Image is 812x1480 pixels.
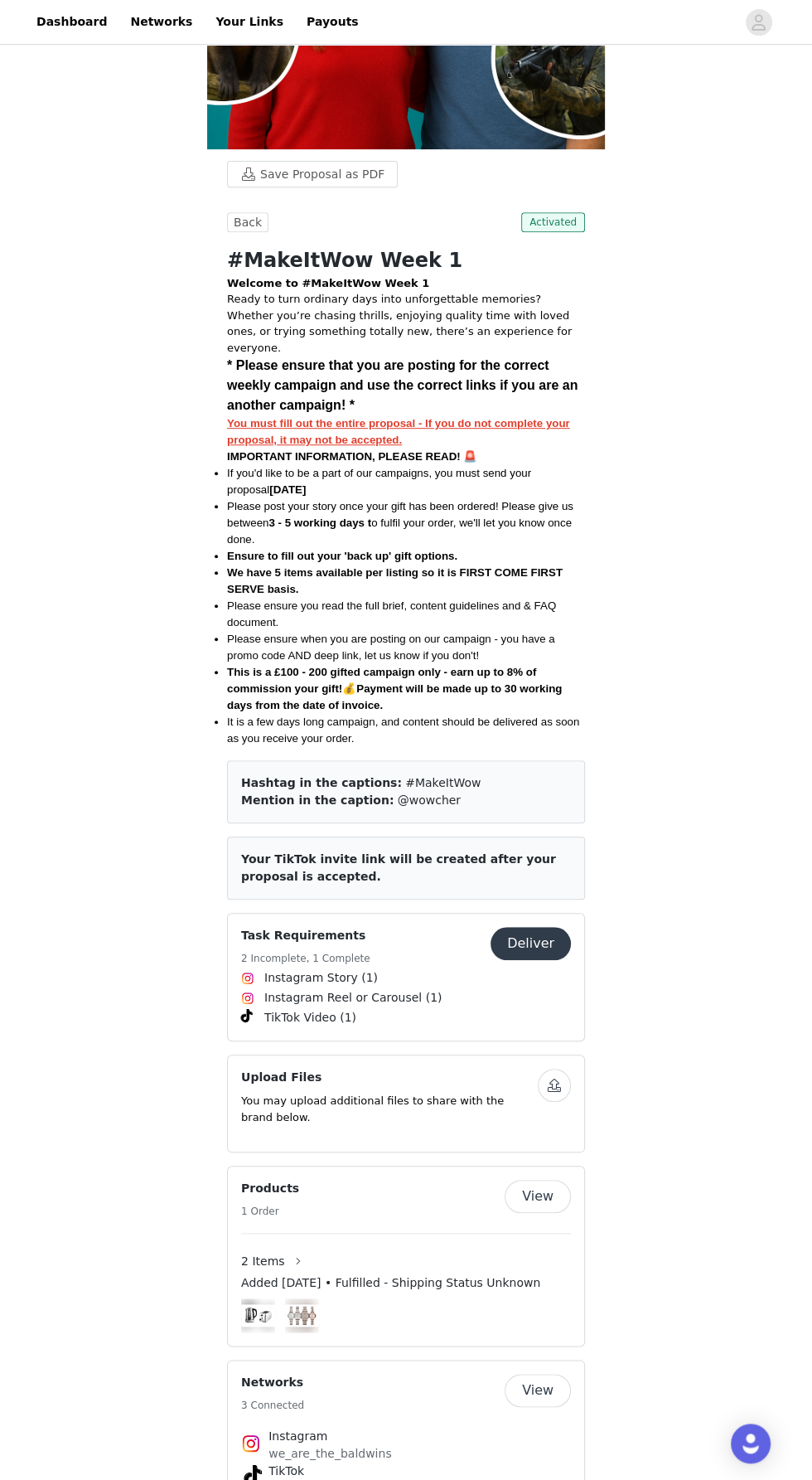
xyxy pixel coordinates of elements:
[227,277,429,289] strong: Welcome to #MakeItWow Week 1
[241,1304,275,1327] img: Smart Kettle and Toaster (25 Aug)
[241,992,254,1005] img: Instagram Icon
[227,212,268,232] button: Back
[505,1180,571,1213] button: View
[241,972,254,985] img: Instagram Icon
[731,1424,771,1463] div: Open Intercom Messenger
[227,161,398,187] button: Save Proposal as PDF
[227,1166,585,1347] div: Products
[227,467,531,496] span: If you'd like to be a part of our campaigns, you must send your proposal
[264,989,442,1007] span: Instagram Reel or Carousel (1)
[269,483,306,496] strong: [DATE]
[241,1069,538,1086] h4: Upload Files
[227,599,556,628] span: Please ensure you read the full brief, content guidelines and & FAQ document.
[227,566,563,595] strong: We have 5 items available per listing so it is FIRST COME FIRST SERVE basis.
[227,450,477,463] span: IMPORTANT INFORMATION, PLEASE READ! 🚨
[205,3,293,41] a: Your Links
[120,3,202,41] a: Networks
[227,358,578,412] span: * Please ensure that you are posting for the correct weekly campaign and use the correct links if...
[241,951,370,966] h5: 2 Incomplete, 1 Complete
[227,666,457,678] strong: This is a £100 - 200 gifted campaign only - e
[241,1180,299,1197] h4: Products
[268,1463,544,1480] h4: TikTok
[268,1445,544,1463] p: we_are_the_baldwins
[491,927,571,960] button: Deliver
[227,913,585,1041] div: Task Requirements
[241,1398,304,1413] h5: 3 Connected
[405,776,481,789] span: #MakeItWow
[227,245,585,275] h1: #MakeItWow Week 1
[268,517,371,529] strong: 3 - 5 working days t
[227,682,562,711] strong: Payment will be made up to 30 working days from the date of invoice.
[241,1274,540,1292] span: Added [DATE] • Fulfilled - Shipping Status Unknown
[227,500,573,546] span: Please post your story once your gift has been ordered! Please give us between o fulfil your orde...
[227,417,570,446] strong: You must fill out the entire proposal - If you do not complete your proposal, it may not be accep...
[505,1374,571,1407] button: View
[241,927,370,944] h4: Task Requirements
[241,776,402,789] span: Hashtag in the captions:
[241,1204,299,1219] h5: 1 Order
[398,793,461,807] span: @wowcher
[241,1434,261,1453] img: Instagram Icon
[264,969,378,987] span: Instagram Story (1)
[227,666,562,711] span: 💰
[227,633,555,662] span: Please ensure when you are posting on our campaign - you have a promo code AND deep link, let us ...
[268,1428,544,1445] h4: Instagram
[241,1093,538,1125] p: You may upload additional files to share with the brand below.
[227,716,579,745] span: It is a few days long campaign, and content should be delivered as soon as you receive your order.
[227,550,457,562] span: Ensure to fill out your 'back up' gift options.
[521,212,585,232] span: Activated
[241,793,394,807] span: Mention in the caption:
[241,1253,285,1270] span: 2 Items
[27,3,117,41] a: Dashboard
[241,852,556,883] span: Your TikTok invite link will be created after your proposal is accepted.
[297,3,369,41] a: Payouts
[751,9,766,36] div: avatar
[227,291,585,356] p: Ready to turn ordinary days into unforgettable memories? Whether you’re chasing thrills, enjoying...
[241,1374,304,1391] h4: Networks
[285,1304,319,1327] img: Ladies Emporio Armani Watch Sale (25 Aug)
[264,1009,356,1026] span: TikTok Video (1)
